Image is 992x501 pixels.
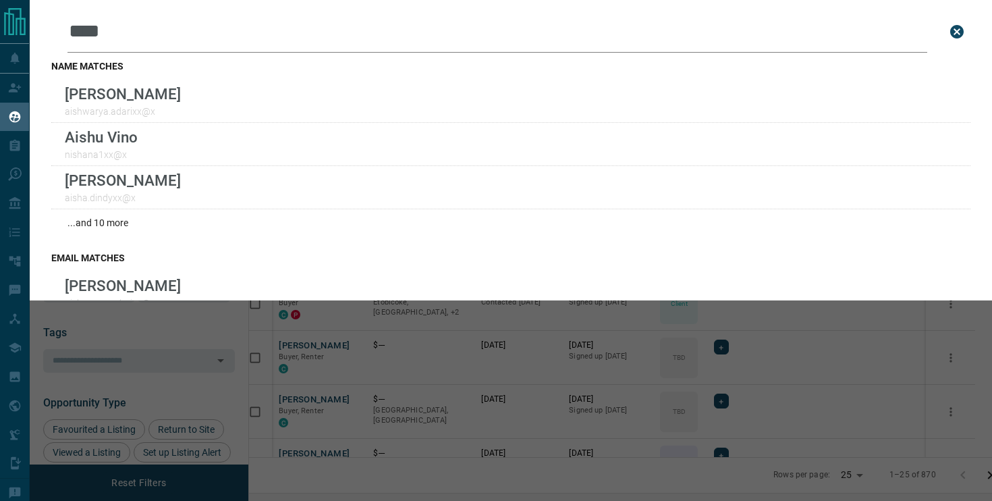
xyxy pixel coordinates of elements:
p: [PERSON_NAME] [65,277,181,294]
p: aisha.dindyxx@x [65,192,181,203]
p: [PERSON_NAME] [65,85,181,103]
h3: name matches [51,61,970,72]
p: aishwarya.adarixx@x [65,106,181,117]
h3: email matches [51,253,970,263]
div: ...and 10 more [51,209,970,236]
button: close search bar [943,18,970,45]
p: nishana1xx@x [65,149,138,160]
p: [PERSON_NAME] [65,172,181,189]
p: aishwarya.adarixx@x [65,298,181,309]
p: Aishu Vino [65,128,138,146]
